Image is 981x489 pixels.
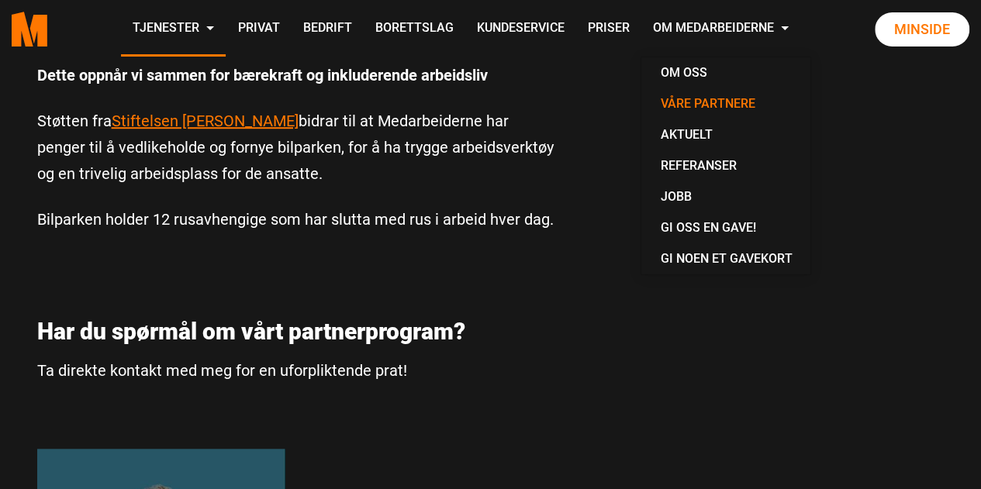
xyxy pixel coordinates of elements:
a: Bedrift [291,2,363,57]
a: Gi noen et gavekort [648,243,804,274]
a: Borettslag [363,2,465,57]
span: Støtten fra bidrar til at Medarbeiderne har penger til å vedlikeholde og fornye bilparken, for å ... [37,112,554,183]
a: Våre partnere [648,88,804,119]
a: Jobb [648,181,804,212]
a: Referanser [648,150,804,181]
p: Ta direkte kontakt med meg for en uforpliktende prat! [37,357,557,384]
h2: Har du spørmål om vårt partnerprogram? [37,318,557,346]
a: Aktuelt [648,119,804,150]
a: Stiftelsen [PERSON_NAME] [112,112,299,130]
a: Gi oss en gave! [648,212,804,243]
a: Tjenester [121,2,226,57]
a: Om oss [648,57,804,88]
a: Privat [226,2,291,57]
a: Kundeservice [465,2,575,57]
p: Bilparken holder 12 rusavhengige som har slutta med rus i arbeid hver dag. [37,206,557,232]
a: Minside [875,12,969,46]
a: Priser [575,2,641,57]
a: Om Medarbeiderne [641,2,800,57]
b: Dette oppnår vi sammen for bærekraft og inkluderende arbeidsliv [37,66,488,84]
